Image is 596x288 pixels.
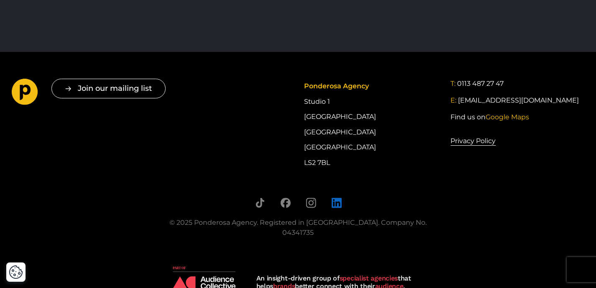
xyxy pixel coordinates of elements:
a: Go to homepage [12,79,38,108]
a: 0113 487 27 47 [457,79,504,89]
span: E: [450,96,456,104]
a: Follow us on LinkedIn [331,198,342,208]
span: Google Maps [486,113,529,121]
span: Ponderosa Agency [304,82,369,90]
a: Find us onGoogle Maps [450,112,529,122]
span: T: [450,80,455,87]
a: Follow us on TikTok [255,198,265,208]
div: © 2025 Ponderosa Agency. Registered in [GEOGRAPHIC_DATA]. Company No. 04341735 [158,218,438,238]
a: Privacy Policy [450,136,496,147]
a: Follow us on Facebook [280,198,291,208]
strong: specialist agencies [340,274,398,282]
div: Studio 1 [GEOGRAPHIC_DATA] [GEOGRAPHIC_DATA] [GEOGRAPHIC_DATA] LS2 7BL [304,79,438,170]
button: Cookie Settings [9,265,23,279]
a: Follow us on Instagram [306,198,316,208]
button: Join our mailing list [51,79,166,98]
img: Revisit consent button [9,265,23,279]
a: [EMAIL_ADDRESS][DOMAIN_NAME] [458,95,579,105]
